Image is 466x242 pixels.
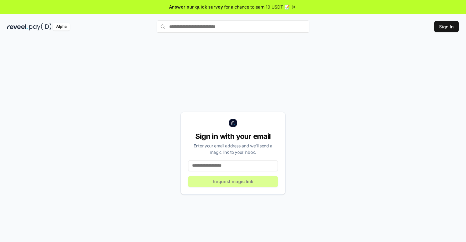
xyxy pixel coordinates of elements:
[188,143,278,155] div: Enter your email address and we’ll send a magic link to your inbox.
[169,4,223,10] span: Answer our quick survey
[7,23,28,31] img: reveel_dark
[53,23,70,31] div: Alpha
[224,4,289,10] span: for a chance to earn 10 USDT 📝
[188,132,278,141] div: Sign in with your email
[229,119,237,127] img: logo_small
[434,21,459,32] button: Sign In
[29,23,52,31] img: pay_id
